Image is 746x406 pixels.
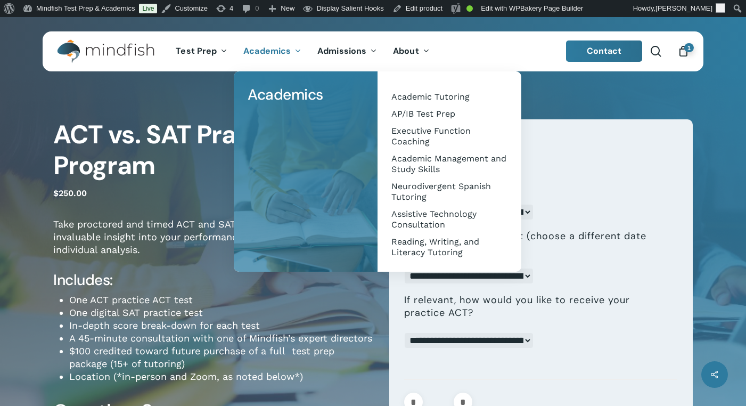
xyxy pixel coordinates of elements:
a: Cart [677,45,689,57]
p: Take proctored and timed ACT and SAT practice tests and gain invaluable insight into your perform... [53,218,373,271]
iframe: Chatbot [676,336,731,391]
nav: Main Menu [168,31,437,71]
span: Academics [243,45,291,56]
span: $ [53,188,59,198]
div: Good [466,5,473,12]
h1: ACT vs. SAT Practice Test Program [53,119,373,181]
a: Academics [244,82,367,108]
a: Academics [235,47,309,56]
span: About [393,45,419,56]
li: Location (*in-person and Zoom, as noted below*) [69,370,373,383]
span: Contact [587,45,622,56]
h3: Register [404,134,677,159]
li: A 45-minute consultation with one of Mindfish’s expert directors [69,332,373,345]
span: 1 [684,43,694,52]
a: Test Prep [168,47,235,56]
li: One digital SAT practice test [69,306,373,319]
a: Live [139,4,157,13]
li: One ACT practice ACT test [69,294,373,306]
a: Admissions [309,47,385,56]
label: If relevant, how would you like to receive your practice ACT? [404,294,669,319]
span: Admissions [317,45,366,56]
h4: Includes: [53,271,373,290]
bdi: 250.00 [53,188,87,198]
span: Academics [248,85,323,104]
li: $100 credited toward future purchase of a full test prep package (15+ of tutoring) [69,345,373,370]
a: About [385,47,438,56]
li: In-depth score break-down for each test [69,319,373,332]
header: Main Menu [43,31,703,71]
a: Contact [566,40,643,62]
span: Test Prep [176,45,217,56]
label: Digital SAT Practice Test (choose a different date than above) [404,230,669,255]
span: [PERSON_NAME] [655,4,712,12]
